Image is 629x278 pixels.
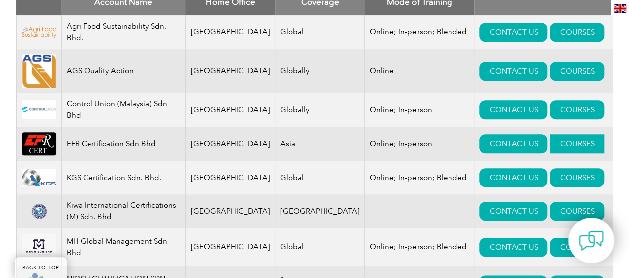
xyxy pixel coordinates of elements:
[15,257,67,278] a: BACK TO TOP
[479,23,547,42] a: CONTACT US
[550,23,604,42] a: COURSES
[614,4,626,13] img: en
[365,228,474,266] td: Online; In-person; Blended
[275,228,365,266] td: Global
[550,62,604,81] a: COURSES
[61,194,185,228] td: Kiwa International Certifications (M) Sdn. Bhd
[61,161,185,194] td: KGS Certification Sdn. Bhd.
[185,228,275,266] td: [GEOGRAPHIC_DATA]
[275,15,365,49] td: Global
[550,100,604,119] a: COURSES
[275,194,365,228] td: [GEOGRAPHIC_DATA]
[550,202,604,221] a: COURSES
[185,15,275,49] td: [GEOGRAPHIC_DATA]
[22,169,56,186] img: 7f98aa8e-08a0-ee11-be37-00224898ad00-logo.jpg
[275,49,365,93] td: Globally
[479,100,547,119] a: CONTACT US
[275,161,365,194] td: Global
[22,233,56,261] img: 54f63d3f-b34d-ef11-a316-002248944286-logo.jpg
[365,15,474,49] td: Online; In-person; Blended
[275,93,365,127] td: Globally
[550,238,604,257] a: COURSES
[61,127,185,161] td: EFR Certification Sdn Bhd
[185,161,275,194] td: [GEOGRAPHIC_DATA]
[22,26,56,37] img: f9836cf2-be2c-ed11-9db1-00224814fd52-logo.png
[550,134,604,153] a: COURSES
[479,238,547,257] a: CONTACT US
[185,127,275,161] td: [GEOGRAPHIC_DATA]
[365,49,474,93] td: Online
[579,228,604,253] img: contact-chat.png
[365,127,474,161] td: Online; In-person
[479,62,547,81] a: CONTACT US
[22,132,56,156] img: 5625bac0-7d19-eb11-a813-000d3ae11abd-logo.png
[22,202,56,221] img: 474b7db5-30d3-ec11-a7b6-002248d3b1f1-logo.png
[550,168,604,187] a: COURSES
[22,54,56,88] img: e8128bb3-5a91-eb11-b1ac-002248146a66-logo.jpg
[22,100,56,119] img: 534ecdca-dfff-ed11-8f6c-00224814fd52-logo.jpg
[61,49,185,93] td: AGS Quality Action
[365,161,474,194] td: Online; In-person; Blended
[275,127,365,161] td: Asia
[185,93,275,127] td: [GEOGRAPHIC_DATA]
[479,168,547,187] a: CONTACT US
[185,49,275,93] td: [GEOGRAPHIC_DATA]
[479,202,547,221] a: CONTACT US
[185,194,275,228] td: [GEOGRAPHIC_DATA]
[365,93,474,127] td: Online; In-person
[61,93,185,127] td: Control Union (Malaysia) Sdn Bhd
[61,15,185,49] td: Agri Food Sustainability Sdn. Bhd.
[479,134,547,153] a: CONTACT US
[61,228,185,266] td: MH Global Management Sdn Bhd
